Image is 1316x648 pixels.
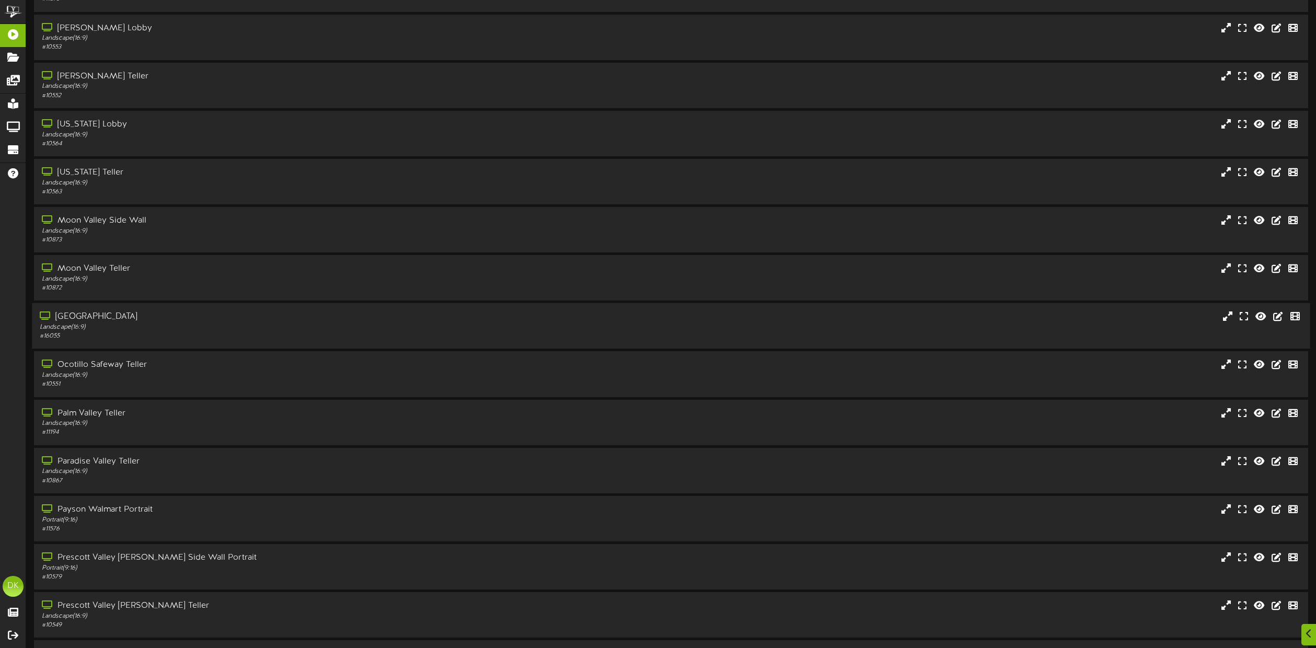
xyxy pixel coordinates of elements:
div: Palm Valley Teller [42,408,557,420]
div: [US_STATE] Lobby [42,119,557,131]
div: Landscape ( 16:9 ) [42,82,557,91]
div: Portrait ( 9:16 ) [42,516,557,525]
div: Landscape ( 16:9 ) [42,275,557,284]
div: Landscape ( 16:9 ) [42,131,557,140]
div: # 10553 [42,43,557,52]
div: [PERSON_NAME] Teller [42,71,557,83]
div: # 10872 [42,284,557,293]
div: # 10579 [42,573,557,582]
div: # 10564 [42,140,557,148]
div: # 10551 [42,380,557,389]
div: # 10873 [42,236,557,245]
div: Landscape ( 16:9 ) [40,323,557,332]
div: # 16055 [40,332,557,341]
div: Landscape ( 16:9 ) [42,34,557,43]
div: [GEOGRAPHIC_DATA] [40,311,557,323]
div: # 11194 [42,428,557,437]
div: Prescott Valley [PERSON_NAME] Side Wall Portrait [42,552,557,564]
div: Prescott Valley [PERSON_NAME] Teller [42,600,557,612]
div: Landscape ( 16:9 ) [42,467,557,476]
div: Landscape ( 16:9 ) [42,419,557,428]
div: Landscape ( 16:9 ) [42,179,557,188]
div: Landscape ( 16:9 ) [42,612,557,621]
div: Moon Valley Teller [42,263,557,275]
div: # 10563 [42,188,557,196]
div: # 10867 [42,477,557,485]
div: # 10549 [42,621,557,630]
div: Portrait ( 9:16 ) [42,564,557,573]
div: # 10552 [42,91,557,100]
div: Landscape ( 16:9 ) [42,227,557,236]
div: Payson Walmart Portrait [42,504,557,516]
div: DK [3,576,24,597]
div: # 11576 [42,525,557,534]
div: [PERSON_NAME] Lobby [42,22,557,34]
div: Moon Valley Side Wall [42,215,557,227]
div: [US_STATE] Teller [42,167,557,179]
div: Paradise Valley Teller [42,456,557,468]
div: Landscape ( 16:9 ) [42,371,557,380]
div: Ocotillo Safeway Teller [42,359,557,371]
